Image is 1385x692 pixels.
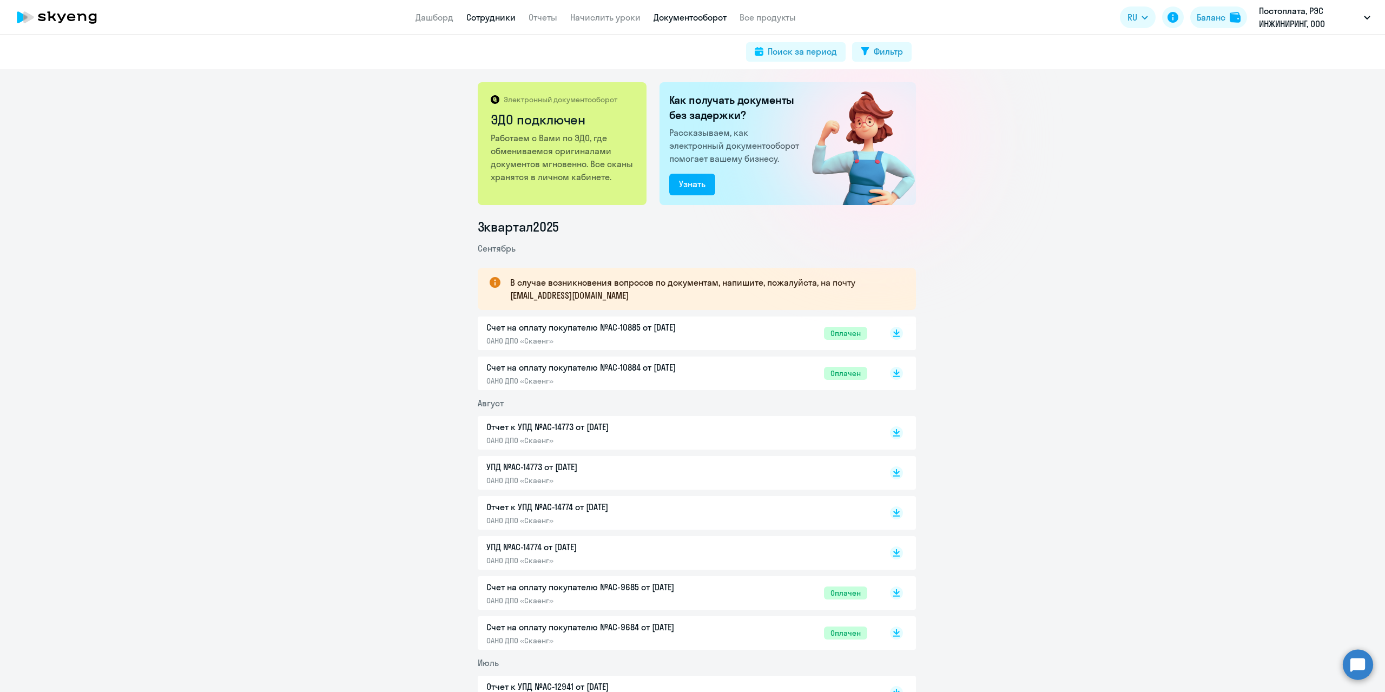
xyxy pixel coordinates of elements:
span: Оплачен [824,367,867,380]
p: УПД №AC-14773 от [DATE] [486,460,714,473]
button: Постоплата, РЭС ИНЖИНИРИНГ, ООО [1254,4,1376,30]
span: Июль [478,657,499,668]
p: Счет на оплату покупателю №AC-10884 от [DATE] [486,361,714,374]
a: Сотрудники [466,12,516,23]
img: connected [794,82,916,205]
p: Постоплата, РЭС ИНЖИНИРИНГ, ООО [1259,4,1360,30]
p: Отчет к УПД №AC-14773 от [DATE] [486,420,714,433]
img: balance [1230,12,1241,23]
h2: Как получать документы без задержки? [669,93,803,123]
div: Узнать [679,177,705,190]
p: Счет на оплату покупателю №AC-9684 от [DATE] [486,621,714,634]
p: ОАНО ДПО «Скаенг» [486,336,714,346]
p: УПД №AC-14774 от [DATE] [486,541,714,553]
span: Август [478,398,504,408]
p: Отчет к УПД №AC-14774 от [DATE] [486,500,714,513]
a: УПД №AC-14773 от [DATE]ОАНО ДПО «Скаенг» [486,460,867,485]
p: В случае возникновения вопросов по документам, напишите, пожалуйста, на почту [EMAIL_ADDRESS][DOM... [510,276,896,302]
a: Счет на оплату покупателю №AC-10884 от [DATE]ОАНО ДПО «Скаенг»Оплачен [486,361,867,386]
a: Документооборот [654,12,727,23]
p: ОАНО ДПО «Скаенг» [486,516,714,525]
a: Все продукты [740,12,796,23]
a: Отчеты [529,12,557,23]
p: ОАНО ДПО «Скаенг» [486,376,714,386]
button: Узнать [669,174,715,195]
button: Поиск за период [746,42,846,62]
li: 3 квартал 2025 [478,218,916,235]
p: ОАНО ДПО «Скаенг» [486,636,714,645]
button: Балансbalance [1190,6,1247,28]
h2: ЭДО подключен [491,111,635,128]
a: Счет на оплату покупателю №AC-9684 от [DATE]ОАНО ДПО «Скаенг»Оплачен [486,621,867,645]
a: УПД №AC-14774 от [DATE]ОАНО ДПО «Скаенг» [486,541,867,565]
span: Оплачен [824,586,867,599]
div: Фильтр [874,45,903,58]
p: Работаем с Вами по ЭДО, где обмениваемся оригиналами документов мгновенно. Все сканы хранятся в л... [491,131,635,183]
span: Сентябрь [478,243,516,254]
a: Начислить уроки [570,12,641,23]
p: ОАНО ДПО «Скаенг» [486,556,714,565]
a: Отчет к УПД №AC-14773 от [DATE]ОАНО ДПО «Скаенг» [486,420,867,445]
span: RU [1127,11,1137,24]
p: Счет на оплату покупателю №AC-10885 от [DATE] [486,321,714,334]
a: Дашборд [415,12,453,23]
span: Оплачен [824,327,867,340]
p: ОАНО ДПО «Скаенг» [486,476,714,485]
button: Фильтр [852,42,912,62]
div: Поиск за период [768,45,837,58]
button: RU [1120,6,1156,28]
p: ОАНО ДПО «Скаенг» [486,596,714,605]
span: Оплачен [824,627,867,640]
p: Электронный документооборот [504,95,617,104]
p: Рассказываем, как электронный документооборот помогает вашему бизнесу. [669,126,803,165]
a: Счет на оплату покупателю №AC-10885 от [DATE]ОАНО ДПО «Скаенг»Оплачен [486,321,867,346]
a: Счет на оплату покупателю №AC-9685 от [DATE]ОАНО ДПО «Скаенг»Оплачен [486,581,867,605]
a: Отчет к УПД №AC-14774 от [DATE]ОАНО ДПО «Скаенг» [486,500,867,525]
p: ОАНО ДПО «Скаенг» [486,436,714,445]
p: Счет на оплату покупателю №AC-9685 от [DATE] [486,581,714,594]
div: Баланс [1197,11,1225,24]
